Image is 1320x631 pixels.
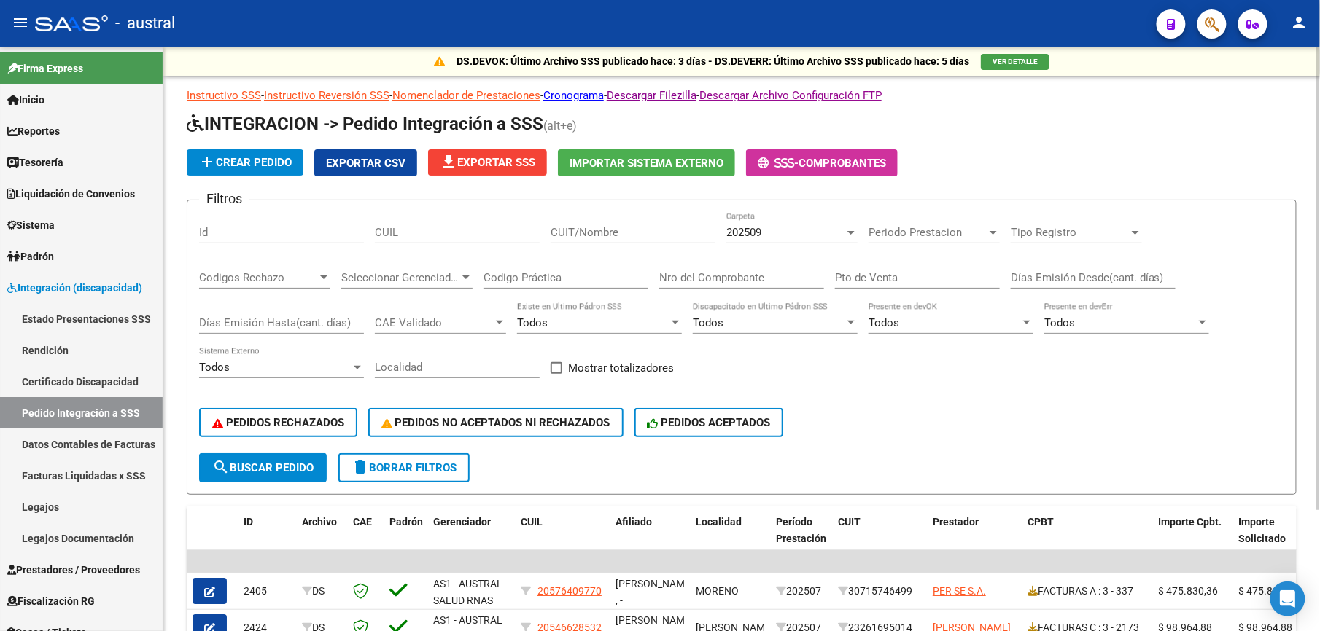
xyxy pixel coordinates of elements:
span: [PERSON_NAME] , - [616,578,694,606]
datatable-header-cell: Localidad [690,506,770,571]
mat-icon: file_download [440,153,457,171]
a: Instructivo Reversión SSS [264,89,389,102]
mat-icon: add [198,153,216,171]
mat-icon: delete [352,458,369,476]
span: CPBT [1028,516,1054,528]
span: CAE [353,516,372,528]
span: INTEGRACION -> Pedido Integración a SSS [187,114,543,134]
span: Afiliado [616,516,652,528]
div: 202507 [776,583,826,600]
button: Exportar SSS [428,149,547,176]
span: Liquidación de Convenios [7,186,135,202]
button: -Comprobantes [746,149,898,176]
span: 20576409770 [537,585,602,597]
datatable-header-cell: Gerenciador [427,506,515,571]
span: MORENO [696,585,739,597]
datatable-header-cell: Importe Cpbt. [1153,506,1233,571]
span: Crear Pedido [198,156,292,169]
span: Importe Cpbt. [1159,516,1222,528]
span: Fiscalización RG [7,593,95,609]
span: Firma Express [7,60,83,77]
span: Inicio [7,92,44,108]
span: Exportar SSS [440,156,535,169]
span: Importe Solicitado [1239,516,1286,544]
span: PER SE S.A. [933,585,986,597]
datatable-header-cell: CUIL [515,506,610,571]
datatable-header-cell: ID [238,506,296,571]
span: - austral [115,7,175,39]
span: PEDIDOS NO ACEPTADOS NI RECHAZADOS [381,416,610,429]
button: VER DETALLE [981,54,1049,70]
span: Tesorería [7,154,63,171]
button: Importar Sistema Externo [558,149,735,176]
span: Seleccionar Gerenciador [341,271,459,284]
span: Codigos Rechazo [199,271,317,284]
span: Exportar CSV [326,157,405,170]
datatable-header-cell: Prestador [927,506,1022,571]
span: $ 475.830,36 [1239,585,1299,597]
div: Open Intercom Messenger [1270,581,1305,616]
span: Buscar Pedido [212,461,314,474]
span: Gerenciador [433,516,491,528]
span: Padrón [7,248,54,264]
span: Período Prestación [776,516,826,544]
div: FACTURAS A : 3 - 337 [1028,583,1147,600]
span: ID [244,516,253,528]
datatable-header-cell: Archivo [296,506,347,571]
span: CUIT [838,516,861,528]
button: Buscar Pedido [199,453,327,482]
button: Borrar Filtros [338,453,470,482]
datatable-header-cell: Período Prestación [770,506,832,571]
span: Archivo [302,516,337,528]
span: Todos [869,316,899,329]
span: 202509 [726,226,761,239]
span: (alt+e) [543,119,577,133]
p: DS.DEVOK: Último Archivo SSS publicado hace: 3 días - DS.DEVERR: Último Archivo SSS publicado hac... [457,53,969,69]
span: Importar Sistema Externo [570,157,723,170]
h3: Filtros [199,189,249,209]
datatable-header-cell: Importe Solicitado [1233,506,1313,571]
div: 2405 [244,583,290,600]
span: Periodo Prestacion [869,226,987,239]
datatable-header-cell: CAE [347,506,384,571]
a: Descargar Archivo Configuración FTP [699,89,882,102]
span: Comprobantes [799,157,886,170]
mat-icon: person [1291,14,1308,31]
button: PEDIDOS ACEPTADOS [634,408,784,437]
span: Integración (discapacidad) [7,280,142,296]
span: CUIL [521,516,543,528]
mat-icon: menu [12,14,29,31]
a: Cronograma [543,89,604,102]
span: CAE Validado [375,316,493,329]
a: Instructivo SSS [187,89,261,102]
button: Crear Pedido [187,149,303,176]
button: Exportar CSV [314,149,417,176]
span: Todos [693,316,723,329]
div: 30715746499 [838,583,921,600]
datatable-header-cell: CPBT [1022,506,1153,571]
span: Sistema [7,217,55,233]
span: Todos [1044,316,1075,329]
span: Reportes [7,123,60,139]
span: Localidad [696,516,742,528]
mat-icon: search [212,458,230,476]
datatable-header-cell: Padrón [384,506,427,571]
span: Prestadores / Proveedores [7,562,140,578]
span: Todos [199,361,230,374]
p: - - - - - [187,87,1297,103]
datatable-header-cell: CUIT [832,506,927,571]
span: $ 475.830,36 [1159,585,1219,597]
span: Borrar Filtros [352,461,457,474]
span: Mostrar totalizadores [568,359,674,377]
span: Tipo Registro [1011,226,1129,239]
button: PEDIDOS RECHAZADOS [199,408,357,437]
span: PEDIDOS RECHAZADOS [212,416,344,429]
div: DS [302,583,341,600]
button: PEDIDOS NO ACEPTADOS NI RECHAZADOS [368,408,624,437]
a: Descargar Filezilla [607,89,696,102]
datatable-header-cell: Afiliado [610,506,690,571]
span: AS1 - AUSTRAL SALUD RNAS [433,578,502,606]
span: PEDIDOS ACEPTADOS [648,416,771,429]
span: Todos [517,316,548,329]
span: VER DETALLE [993,58,1038,66]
